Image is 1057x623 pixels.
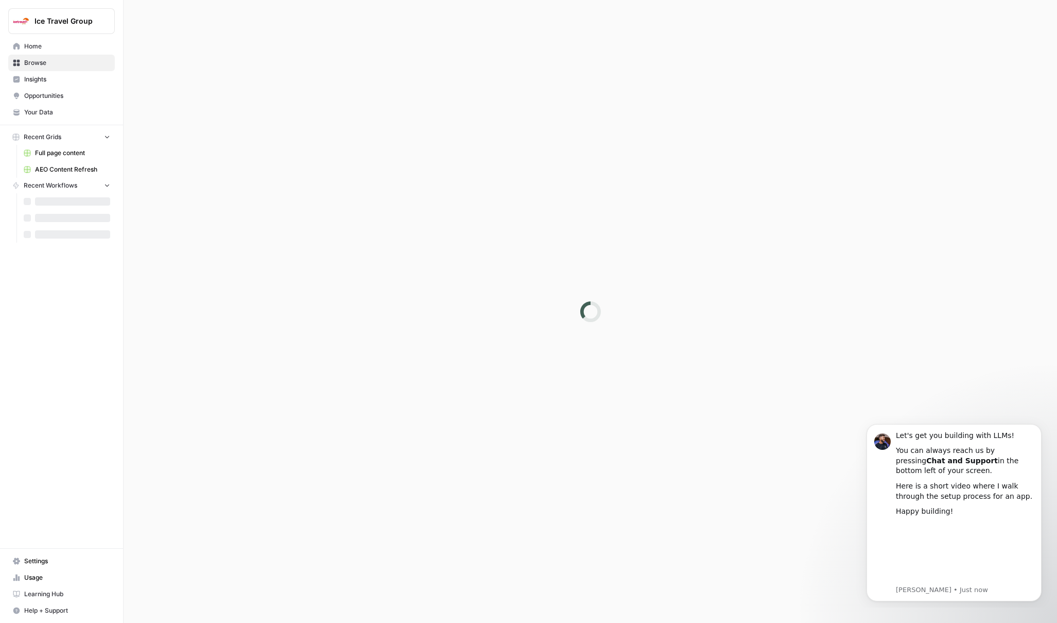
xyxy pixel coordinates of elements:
span: Recent Workflows [24,181,77,190]
span: Insights [24,75,110,84]
p: Message from Steven, sent Just now [45,171,183,180]
button: Recent Workflows [8,178,115,193]
span: Usage [24,573,110,582]
a: Home [8,38,115,55]
a: Insights [8,71,115,88]
a: Learning Hub [8,586,115,602]
a: Your Data [8,104,115,121]
span: Recent Grids [24,132,61,142]
iframe: youtube [45,107,183,169]
span: Ice Travel Group [34,16,97,26]
span: Opportunities [24,91,110,100]
a: Settings [8,553,115,569]
span: Full page content [35,148,110,158]
img: Ice Travel Group Logo [12,12,30,30]
span: AEO Content Refresh [35,165,110,174]
span: Help + Support [24,606,110,615]
iframe: Intercom notifications message [851,415,1057,608]
a: AEO Content Refresh [19,161,115,178]
button: Workspace: Ice Travel Group [8,8,115,34]
span: Browse [24,58,110,68]
a: Browse [8,55,115,71]
a: Usage [8,569,115,586]
button: Recent Grids [8,129,115,145]
span: Your Data [24,108,110,117]
a: Full page content [19,145,115,161]
a: Opportunities [8,88,115,104]
span: Learning Hub [24,590,110,599]
button: Help + Support [8,602,115,619]
span: Home [24,42,110,51]
span: Settings [24,557,110,566]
